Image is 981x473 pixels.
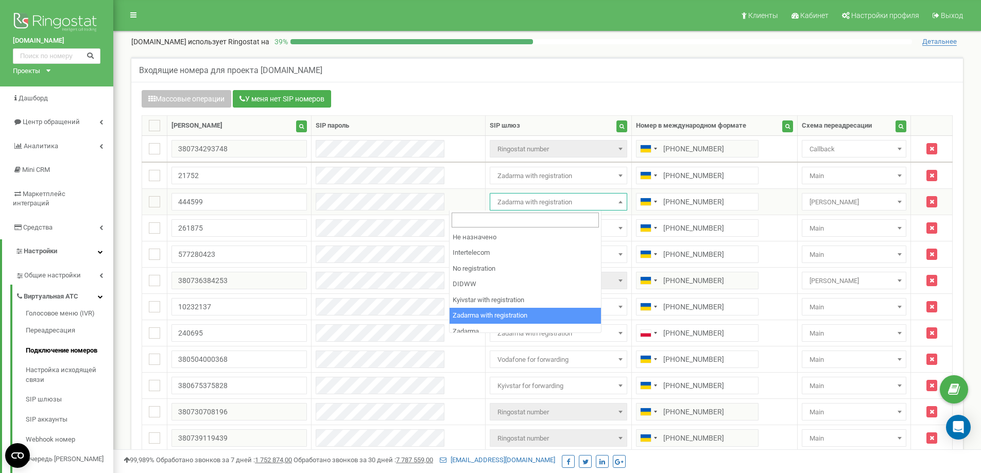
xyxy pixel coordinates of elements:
[22,166,50,173] span: Mini CRM
[13,36,100,46] a: [DOMAIN_NAME]
[636,298,759,316] input: 050 123 4567
[2,239,113,264] a: Настройки
[490,324,627,342] span: Zadarma with registration
[311,116,485,136] th: SIP пароль
[636,324,759,342] input: 512 345 678
[493,142,624,156] span: Ringostat number
[802,377,906,394] span: Main
[490,429,627,447] span: Ringostat number
[636,167,759,184] input: 050 123 4567
[23,223,53,231] span: Средства
[636,141,660,157] div: Telephone country code
[493,195,624,209] span: Zadarma with registration
[805,142,903,156] span: Callback
[450,230,601,246] li: Не назначено
[636,351,759,368] input: 050 123 4567
[490,351,627,368] span: Vodafone for forwarding
[188,38,269,46] span: использует Ringostat на
[450,308,601,324] li: Zadarma with registration
[805,326,903,341] span: Main
[946,415,971,440] div: Open Intercom Messenger
[493,169,624,183] span: Zadarma with registration
[294,456,433,464] span: Обработано звонков за 30 дней :
[636,404,660,420] div: Telephone country code
[269,37,290,47] p: 39 %
[805,169,903,183] span: Main
[156,456,292,464] span: Обработано звонков за 7 дней :
[636,299,660,315] div: Telephone country code
[450,324,601,340] li: Zadarma
[802,351,906,368] span: Main
[450,245,601,261] li: Intertelecom
[805,248,903,262] span: Main
[26,321,113,341] a: Переадресация
[636,377,759,394] input: 050 123 4567
[802,140,906,157] span: Callback
[941,11,963,20] span: Выход
[24,292,78,302] span: Виртуальная АТС
[802,246,906,263] span: Main
[26,449,113,469] a: Очередь [PERSON_NAME]
[255,456,292,464] u: 1 752 874,00
[493,431,624,446] span: Ringostat number
[636,246,759,263] input: 050 123 4567
[13,10,100,36] img: Ringostat logo
[636,272,759,289] input: 050 123 4567
[802,298,906,316] span: Main
[802,219,906,237] span: Main
[24,271,81,281] span: Общие настройки
[142,90,231,108] button: Массовые операции
[490,167,627,184] span: Zadarma with registration
[636,403,759,421] input: 050 123 4567
[802,121,872,131] div: Схема переадресации
[396,456,433,464] u: 7 787 559,00
[23,118,80,126] span: Центр обращений
[636,194,660,210] div: Telephone country code
[15,264,113,285] a: Общие настройки
[26,341,113,361] a: Подключение номеров
[636,377,660,394] div: Telephone country code
[636,140,759,157] input: 050 123 4567
[233,90,331,108] button: У меня нет SIP номеров
[493,326,624,341] span: Zadarma with registration
[851,11,919,20] span: Настройки профиля
[805,405,903,419] span: Main
[636,193,759,211] input: 050 123 4567
[802,429,906,447] span: Main
[805,195,903,209] span: Ігор Далявський
[800,11,829,20] span: Кабинет
[493,353,624,367] span: Vodafone for forwarding
[26,430,113,450] a: Webhook номер
[636,246,660,262] div: Telephone country code
[636,325,660,341] div: Telephone country code
[636,430,660,446] div: Telephone country code
[450,261,601,277] li: No registration
[636,219,759,237] input: 050 123 4567
[124,456,154,464] span: 99,989%
[802,193,906,211] span: Ігор Далявський
[13,48,100,64] input: Поиск по номеру
[493,379,624,393] span: Kyivstar for forwarding
[440,456,555,464] a: [EMAIL_ADDRESS][DOMAIN_NAME]
[26,360,113,390] a: Настройка исходящей связи
[802,324,906,342] span: Main
[636,272,660,289] div: Telephone country code
[490,121,520,131] div: SIP шлюз
[805,274,903,288] span: Дмитрий Войтенко
[171,121,222,131] div: [PERSON_NAME]
[450,276,601,292] li: DIDWW
[450,292,601,308] li: Kyivstar with registration
[805,431,903,446] span: Main
[493,405,624,419] span: Ringostat number
[636,220,660,236] div: Telephone country code
[805,353,903,367] span: Main
[802,167,906,184] span: Main
[636,351,660,367] div: Telephone country code
[5,443,30,468] button: Open CMP widget
[139,66,322,75] h5: Входящие номера для проекта [DOMAIN_NAME]
[802,403,906,421] span: Main
[24,247,57,255] span: Настройки
[490,193,627,211] span: Zadarma with registration
[636,429,759,447] input: 050 123 4567
[13,66,40,76] div: Проекты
